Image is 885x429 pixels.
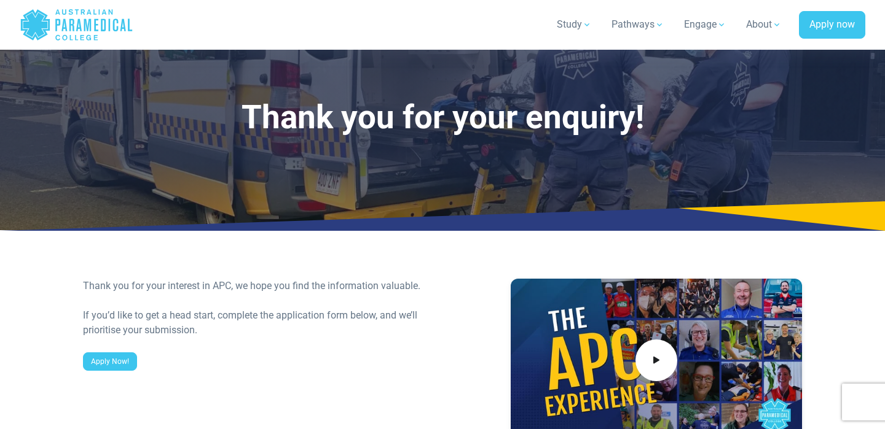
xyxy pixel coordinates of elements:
a: Apply now [799,11,865,39]
a: Engage [677,7,734,42]
div: Thank you for your interest in APC, we hope you find the information valuable. [83,279,435,293]
a: Australian Paramedical College [20,5,133,45]
a: About [739,7,789,42]
a: Apply Now! [83,352,137,371]
div: If you’d like to get a head start, complete the application form below, and we’ll prioritise your... [83,308,435,338]
a: Pathways [604,7,672,42]
a: Study [549,7,599,42]
h1: Thank you for your enquiry! [83,98,802,137]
